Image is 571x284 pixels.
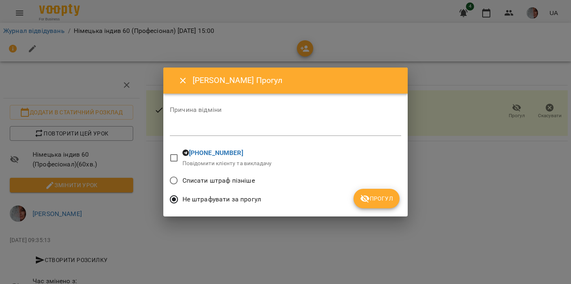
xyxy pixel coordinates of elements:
span: Не штрафувати за прогул [182,194,261,204]
button: Прогул [354,189,400,208]
button: Close [173,71,193,90]
a: [PHONE_NUMBER] [189,149,243,157]
span: Прогул [360,194,393,203]
span: Списати штраф пізніше [182,176,255,186]
label: Причина відміни [170,107,401,113]
p: Повідомити клієнту та викладачу [182,159,272,168]
h6: [PERSON_NAME] Прогул [193,74,398,87]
